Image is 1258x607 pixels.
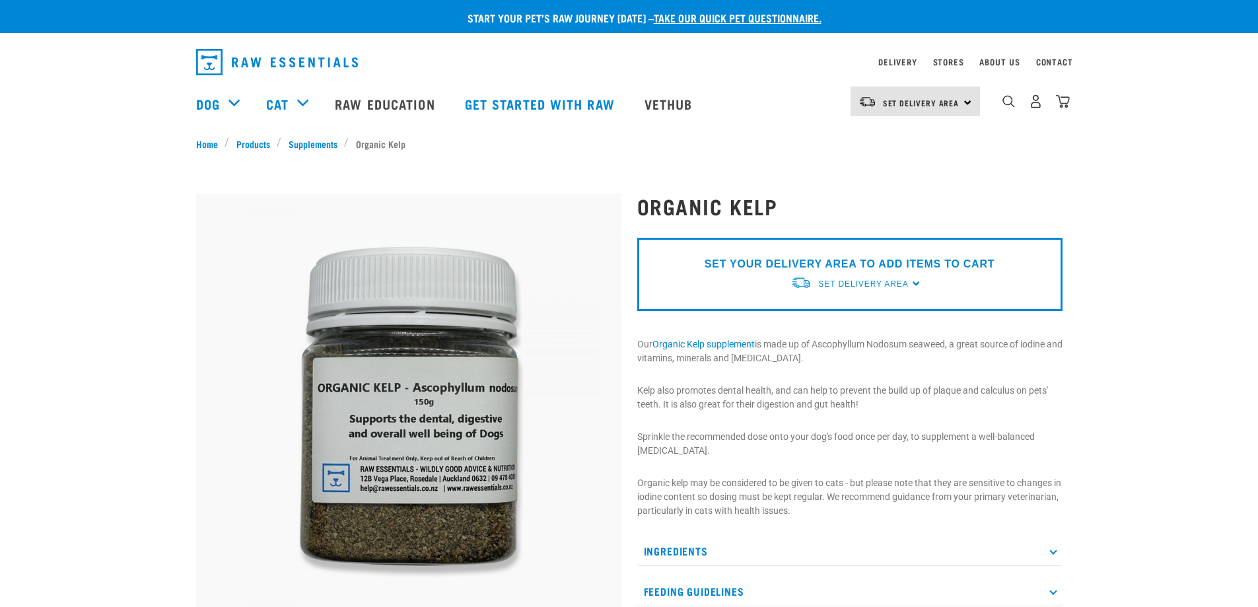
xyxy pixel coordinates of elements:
[883,100,960,105] span: Set Delivery Area
[1002,95,1015,108] img: home-icon-1@2x.png
[858,96,876,108] img: van-moving.png
[637,536,1063,566] p: Ingredients
[266,94,289,114] a: Cat
[452,77,631,130] a: Get started with Raw
[229,137,277,151] a: Products
[979,59,1020,64] a: About Us
[637,476,1063,518] p: Organic kelp may be considered to be given to cats - but please note that they are sensitive to c...
[878,59,917,64] a: Delivery
[652,339,755,349] a: Organic Kelp supplement
[196,94,220,114] a: Dog
[637,194,1063,218] h1: Organic Kelp
[322,77,451,130] a: Raw Education
[654,15,821,20] a: take our quick pet questionnaire.
[1036,59,1073,64] a: Contact
[196,137,1063,151] nav: breadcrumbs
[631,77,709,130] a: Vethub
[637,384,1063,411] p: Kelp also promotes dental health, and can help to prevent the build up of plaque and calculus on ...
[818,279,908,289] span: Set Delivery Area
[1056,94,1070,108] img: home-icon@2x.png
[705,256,995,272] p: SET YOUR DELIVERY AREA TO ADD ITEMS TO CART
[637,577,1063,606] p: Feeding Guidelines
[186,44,1073,81] nav: dropdown navigation
[637,430,1063,458] p: Sprinkle the recommended dose onto your dog's food once per day, to supplement a well-balanced [M...
[196,137,225,151] a: Home
[1029,94,1043,108] img: user.png
[790,276,812,290] img: van-moving.png
[637,338,1063,365] p: Our is made up of Ascophyllum Nodosum seaweed, a great source of iodine and vitamins, minerals an...
[196,49,358,75] img: Raw Essentials Logo
[281,137,344,151] a: Supplements
[933,59,964,64] a: Stores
